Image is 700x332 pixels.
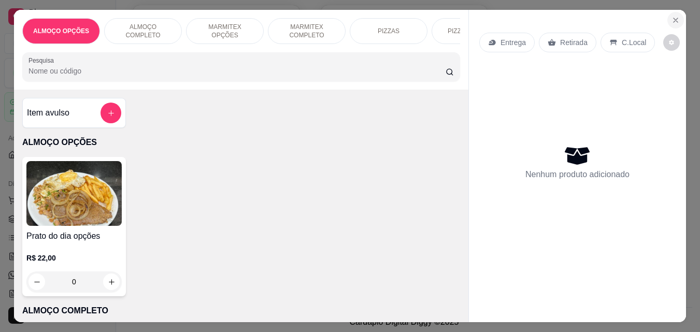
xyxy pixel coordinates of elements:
p: ALMOÇO COMPLETO [22,305,460,317]
button: decrease-product-quantity [663,34,680,51]
p: C.Local [622,37,646,48]
img: product-image [26,161,122,226]
p: MARMITEX OPÇÕES [195,23,255,39]
h4: Item avulso [27,107,69,119]
p: Entrega [501,37,526,48]
p: R$ 22,00 [26,253,122,263]
p: PIZZAS [378,27,399,35]
input: Pesquisa [28,66,446,76]
p: ALMOÇO OPÇÕES [22,136,460,149]
button: Close [667,12,684,28]
p: Nenhum produto adicionado [525,168,630,181]
button: add-separate-item [101,103,121,123]
p: ALMOÇO OPÇÕES [33,27,89,35]
h4: Prato do dia opções [26,230,122,242]
p: Retirada [560,37,588,48]
p: ALMOÇO COMPLETO [113,23,173,39]
p: PIZZAS DOCES [448,27,493,35]
p: MARMITEX COMPLETO [277,23,337,39]
label: Pesquisa [28,56,58,65]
